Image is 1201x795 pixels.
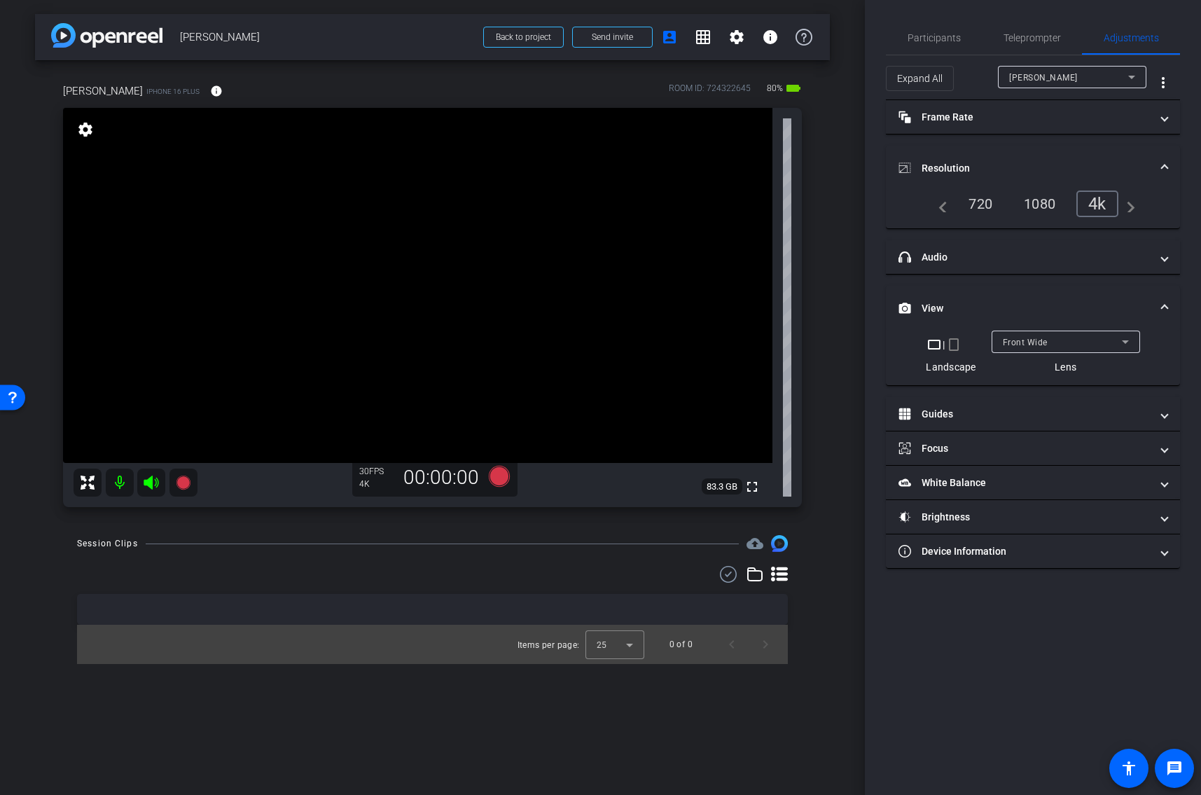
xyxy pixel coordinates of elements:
[785,80,802,97] mat-icon: battery_std
[496,32,551,42] span: Back to project
[747,535,763,552] mat-icon: cloud_upload
[908,33,961,43] span: Participants
[765,77,785,99] span: 80%
[180,23,475,51] span: [PERSON_NAME]
[898,441,1151,456] mat-panel-title: Focus
[1009,73,1078,83] span: [PERSON_NAME]
[898,510,1151,525] mat-panel-title: Brightness
[931,195,947,212] mat-icon: navigate_before
[958,192,1003,216] div: 720
[669,82,751,102] div: ROOM ID: 724322645
[394,466,488,490] div: 00:00:00
[1146,66,1180,99] button: More Options for Adjustments Panel
[898,110,1151,125] mat-panel-title: Frame Rate
[1004,33,1061,43] span: Teleprompter
[483,27,564,48] button: Back to project
[771,535,788,552] img: Session clips
[146,86,200,97] span: iPhone 16 Plus
[1120,760,1137,777] mat-icon: accessibility
[695,29,711,46] mat-icon: grid_on
[359,478,394,490] div: 4K
[1155,74,1172,91] mat-icon: more_vert
[886,191,1180,228] div: Resolution
[669,637,693,651] div: 0 of 0
[898,476,1151,490] mat-panel-title: White Balance
[728,29,745,46] mat-icon: settings
[592,32,633,43] span: Send invite
[886,286,1180,331] mat-expansion-panel-header: View
[1013,192,1066,216] div: 1080
[1076,191,1118,217] div: 4k
[886,431,1180,465] mat-expansion-panel-header: Focus
[76,121,95,138] mat-icon: settings
[897,65,943,92] span: Expand All
[886,240,1180,274] mat-expansion-panel-header: Audio
[898,544,1151,559] mat-panel-title: Device Information
[1104,33,1159,43] span: Adjustments
[749,628,782,661] button: Next page
[1166,760,1183,777] mat-icon: message
[63,83,143,99] span: [PERSON_NAME]
[661,29,678,46] mat-icon: account_box
[926,360,976,374] div: Landscape
[1118,195,1135,212] mat-icon: navigate_next
[518,638,580,652] div: Items per page:
[702,478,742,495] span: 83.3 GB
[886,397,1180,431] mat-expansion-panel-header: Guides
[898,301,1151,316] mat-panel-title: View
[715,628,749,661] button: Previous page
[886,100,1180,134] mat-expansion-panel-header: Frame Rate
[1003,338,1048,347] span: Front Wide
[898,407,1151,422] mat-panel-title: Guides
[886,331,1180,385] div: View
[51,23,162,48] img: app-logo
[359,466,394,477] div: 30
[898,250,1151,265] mat-panel-title: Audio
[886,534,1180,568] mat-expansion-panel-header: Device Information
[886,500,1180,534] mat-expansion-panel-header: Brightness
[572,27,653,48] button: Send invite
[747,535,763,552] span: Destinations for your clips
[77,537,138,551] div: Session Clips
[369,466,384,476] span: FPS
[886,466,1180,499] mat-expansion-panel-header: White Balance
[945,336,962,353] mat-icon: crop_portrait
[898,161,1151,176] mat-panel-title: Resolution
[210,85,223,97] mat-icon: info
[926,336,943,353] mat-icon: crop_landscape
[886,146,1180,191] mat-expansion-panel-header: Resolution
[744,478,761,495] mat-icon: fullscreen
[926,336,976,353] div: |
[762,29,779,46] mat-icon: info
[886,66,954,91] button: Expand All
